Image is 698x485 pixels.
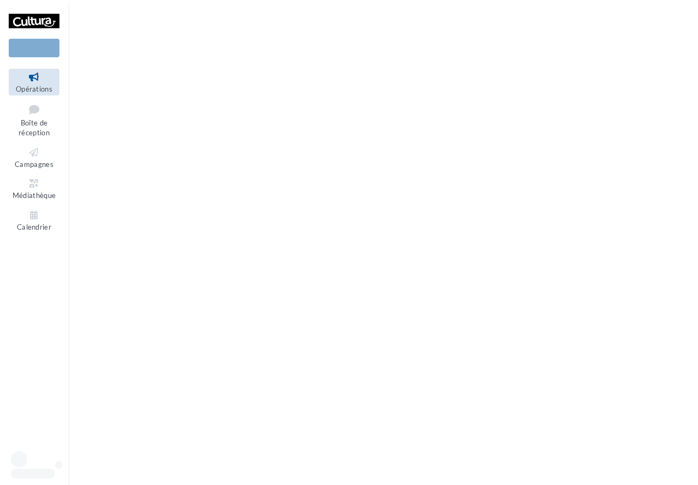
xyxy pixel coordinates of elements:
a: Calendrier [9,207,59,233]
a: Opérations [9,69,59,95]
div: Nouvelle campagne [9,39,59,57]
span: Campagnes [15,160,53,169]
a: Boîte de réception [9,100,59,140]
span: Opérations [16,85,52,93]
a: Campagnes [9,144,59,171]
span: Médiathèque [13,191,56,200]
span: Boîte de réception [19,118,50,137]
span: Calendrier [17,223,51,231]
a: Médiathèque [9,175,59,202]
